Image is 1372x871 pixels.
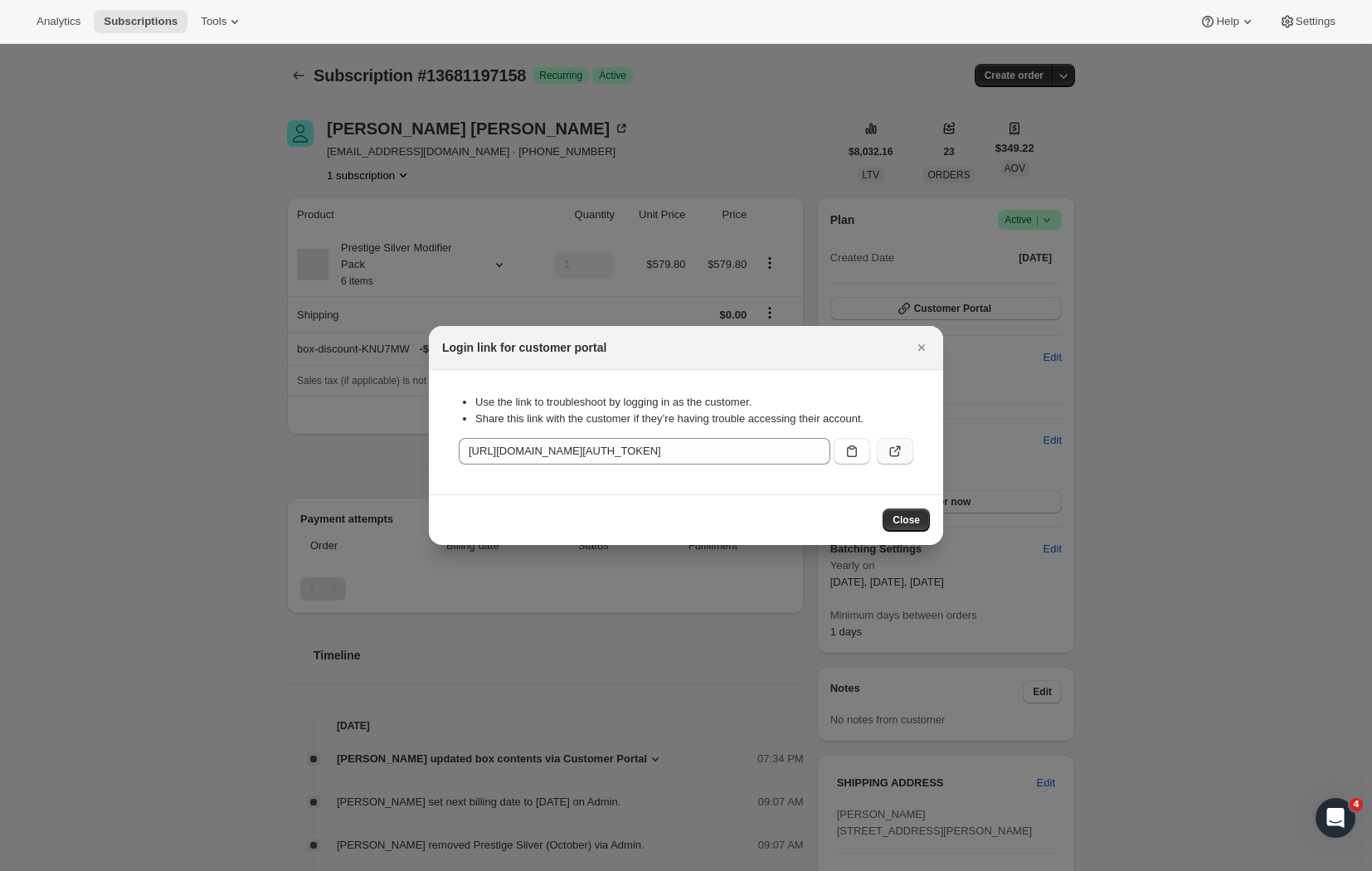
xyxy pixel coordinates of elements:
[475,411,913,427] li: Share this link with the customer if they’re having trouble accessing their account.
[475,394,913,411] li: Use the link to troubleshoot by logging in as the customer.
[442,339,606,356] h2: Login link for customer portal
[1190,10,1265,33] button: Help
[1350,798,1363,811] span: 4
[201,15,226,28] span: Tools
[1216,15,1238,28] span: Help
[27,10,90,33] button: Analytics
[893,513,920,527] span: Close
[104,15,178,28] span: Subscriptions
[36,15,80,28] span: Analytics
[883,508,930,532] button: Close
[191,10,253,33] button: Tools
[910,336,933,359] button: Close
[1269,10,1345,33] button: Settings
[1316,798,1355,838] iframe: Intercom live chat
[1296,15,1336,28] span: Settings
[94,10,187,33] button: Subscriptions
